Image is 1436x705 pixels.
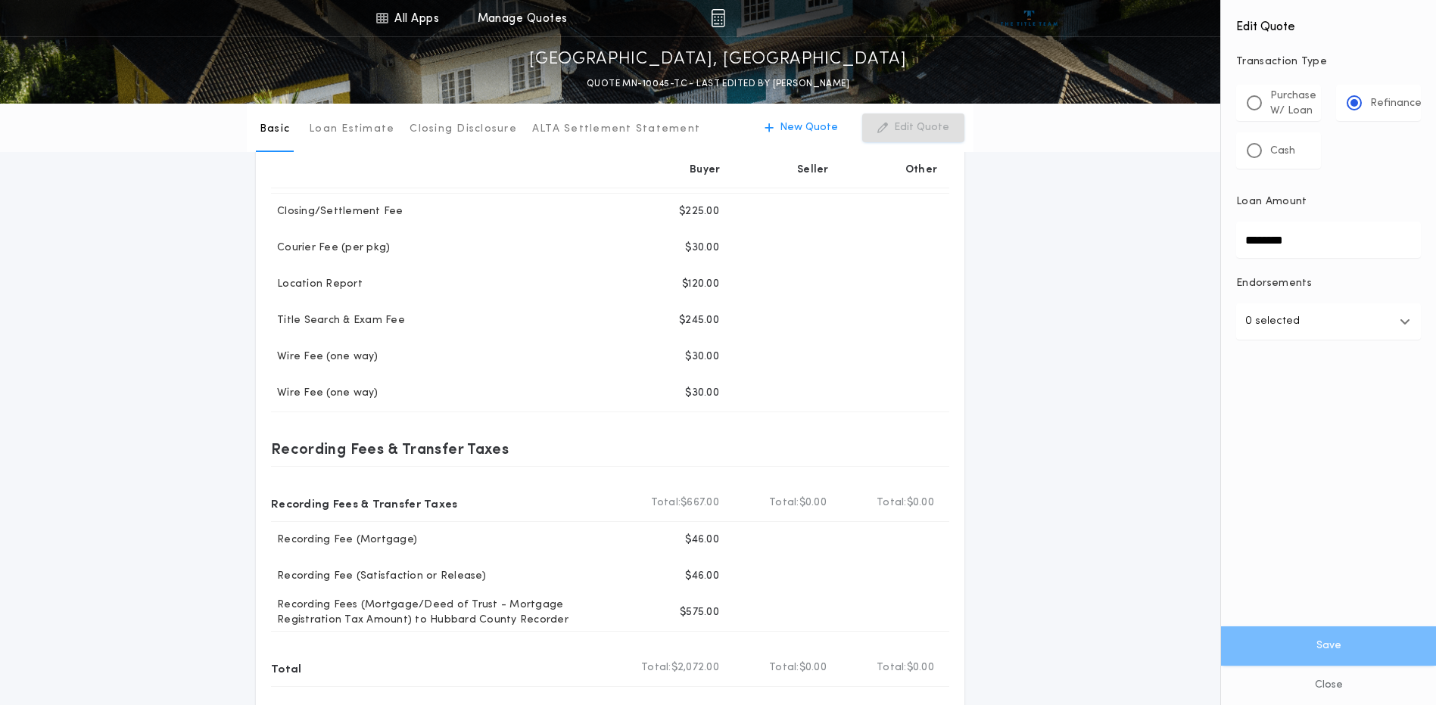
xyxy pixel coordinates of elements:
p: Endorsements [1236,276,1421,291]
p: Recording Fees (Mortgage/Deed of Trust - Mortgage Registration Tax Amount) to Hubbard County Reco... [271,598,624,628]
b: Total: [877,660,907,675]
h4: Edit Quote [1236,9,1421,36]
p: New Quote [780,120,838,135]
img: img [711,9,725,27]
button: Close [1221,666,1436,705]
b: Total: [769,495,799,511]
p: Seller [797,163,829,178]
p: Buyer [690,163,720,178]
p: $30.00 [685,241,719,256]
p: Closing Disclosure [410,122,517,137]
p: Refinance [1370,96,1422,111]
p: Recording Fees & Transfer Taxes [271,491,458,515]
p: QUOTE MN-10045-TC - LAST EDITED BY [PERSON_NAME] [587,76,849,92]
b: Total: [641,660,671,675]
button: New Quote [749,113,853,142]
p: Wire Fee (one way) [271,349,378,365]
p: Transaction Type [1236,54,1421,70]
p: Recording Fees & Transfer Taxes [271,436,509,461]
p: $225.00 [679,204,719,219]
p: [GEOGRAPHIC_DATA], [GEOGRAPHIC_DATA] [529,48,907,72]
p: Location Report [271,277,363,292]
p: ALTA Settlement Statement [532,122,700,137]
span: $0.00 [799,495,827,511]
span: $0.00 [907,660,934,675]
span: $667.00 [681,495,719,511]
p: Loan Estimate [309,122,394,137]
b: Total: [877,495,907,511]
p: 0 selected [1245,312,1300,331]
p: $30.00 [685,386,719,401]
span: $0.00 [799,660,827,675]
p: $575.00 [680,605,719,620]
button: 0 selected [1236,303,1421,340]
p: Edit Quote [894,120,949,135]
p: $245.00 [679,313,719,328]
input: Loan Amount [1236,222,1421,258]
p: Purchase W/ Loan [1270,89,1316,119]
p: Closing/Settlement Fee [271,204,403,219]
p: Recording Fee (Mortgage) [271,533,417,548]
p: $30.00 [685,349,719,365]
p: Courier Fee (per pkg) [271,241,390,256]
p: Title Search & Exam Fee [271,313,405,328]
p: $46.00 [685,569,719,584]
p: Cash [1270,144,1295,159]
p: Basic [260,122,290,137]
button: Save [1221,626,1436,666]
img: vs-icon [1001,11,1058,26]
p: Other [905,163,937,178]
button: Edit Quote [862,113,964,142]
p: $46.00 [685,533,719,548]
p: Recording Fee (Satisfaction or Release) [271,569,486,584]
p: Loan Amount [1236,194,1307,210]
p: Wire Fee (one way) [271,386,378,401]
b: Total: [769,660,799,675]
span: $0.00 [907,495,934,511]
b: Total: [651,495,681,511]
p: Total [271,656,301,680]
p: $120.00 [682,277,719,292]
span: $2,072.00 [671,660,719,675]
